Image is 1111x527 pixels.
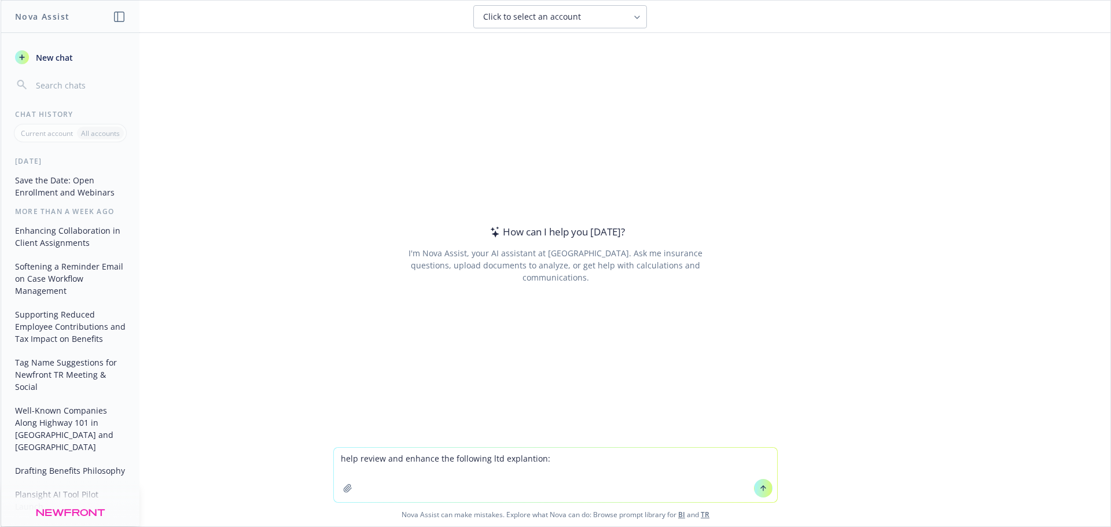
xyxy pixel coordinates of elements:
button: New chat [10,47,130,68]
button: Supporting Reduced Employee Contributions and Tax Impact on Benefits [10,305,130,348]
button: Tag Name Suggestions for Newfront TR Meeting & Social [10,353,130,396]
span: Click to select an account [483,11,581,23]
textarea: help review and enhance the following ltd explantion: [334,448,777,502]
button: Drafting Benefits Philosophy [10,461,130,480]
h1: Nova Assist [15,10,69,23]
a: BI [678,510,685,519]
button: Click to select an account [473,5,647,28]
div: I'm Nova Assist, your AI assistant at [GEOGRAPHIC_DATA]. Ask me insurance questions, upload docum... [392,247,718,283]
button: Enhancing Collaboration in Client Assignments [10,221,130,252]
div: More than a week ago [1,207,139,216]
button: Save the Date: Open Enrollment and Webinars [10,171,130,202]
p: All accounts [81,128,120,138]
button: Well-Known Companies Along Highway 101 in [GEOGRAPHIC_DATA] and [GEOGRAPHIC_DATA] [10,401,130,456]
a: TR [701,510,709,519]
span: New chat [34,51,73,64]
input: Search chats [34,77,126,93]
button: Softening a Reminder Email on Case Workflow Management [10,257,130,300]
div: Chat History [1,109,139,119]
div: [DATE] [1,156,139,166]
span: Nova Assist can make mistakes. Explore what Nova can do: Browse prompt library for and [5,503,1106,526]
p: Current account [21,128,73,138]
div: How can I help you [DATE]? [487,224,625,239]
button: Plansight AI Tool Pilot Launch [10,485,130,516]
